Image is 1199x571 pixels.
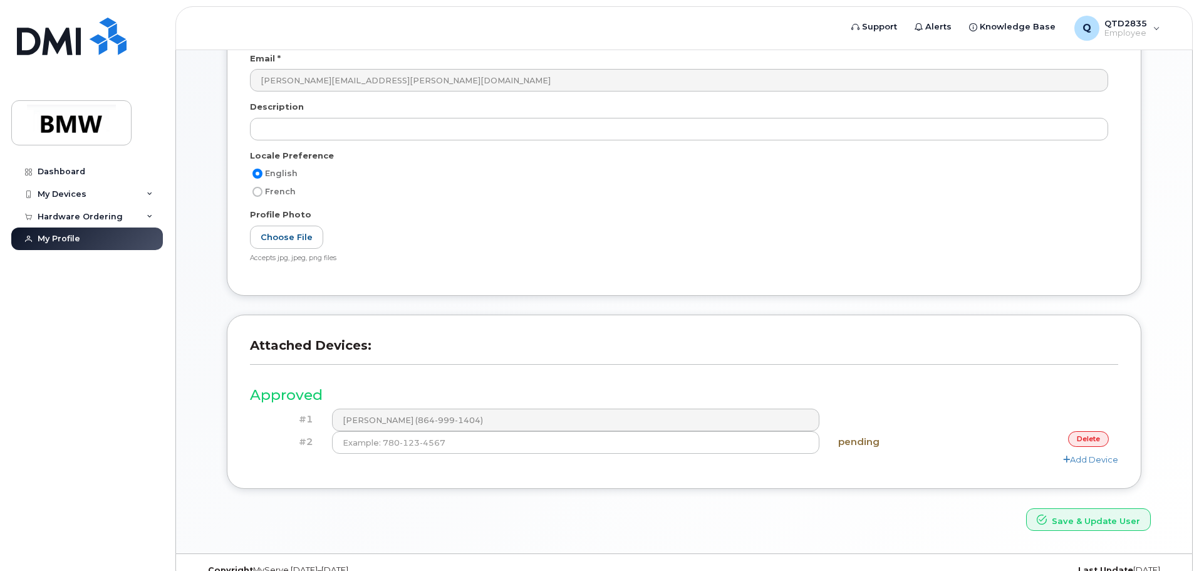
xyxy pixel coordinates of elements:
[1066,16,1169,41] div: QTD2835
[250,53,281,65] label: Email *
[1063,454,1118,464] a: Add Device
[259,414,313,425] h4: #1
[265,169,298,178] span: English
[1082,21,1091,36] span: Q
[980,21,1056,33] span: Knowledge Base
[250,209,311,221] label: Profile Photo
[838,437,964,448] h4: pending
[252,169,262,179] input: English
[1104,28,1147,38] span: Employee
[862,21,897,33] span: Support
[259,437,313,448] h4: #2
[252,187,262,197] input: French
[843,14,906,39] a: Support
[250,338,1118,365] h3: Attached Devices:
[250,150,334,162] label: Locale Preference
[925,21,952,33] span: Alerts
[960,14,1064,39] a: Knowledge Base
[1068,431,1109,447] a: delete
[332,431,820,454] input: Example: 780-123-4567
[1144,516,1190,562] iframe: Messenger Launcher
[1026,508,1151,532] button: Save & Update User
[250,226,323,249] label: Choose File
[906,14,960,39] a: Alerts
[1104,18,1147,28] span: QTD2835
[250,254,1108,263] div: Accepts jpg, jpeg, png files
[250,387,1118,403] h3: Approved
[265,187,296,196] span: French
[250,101,304,113] label: Description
